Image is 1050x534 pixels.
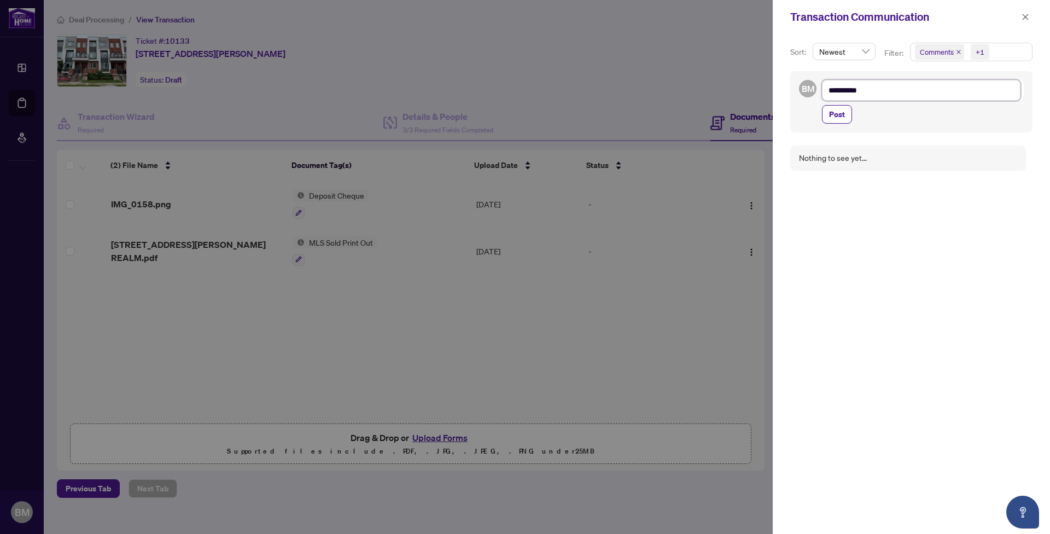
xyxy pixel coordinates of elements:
span: close [1022,13,1029,21]
span: BM [801,82,814,96]
div: Transaction Communication [790,9,1018,25]
span: Comments [915,44,964,60]
p: Sort: [790,46,808,58]
button: Open asap [1006,496,1039,529]
span: close [956,49,961,55]
div: Nothing to see yet... [799,152,867,164]
span: Post [829,106,845,123]
button: Post [822,105,852,124]
span: Newest [819,43,869,60]
p: Filter: [884,47,905,59]
span: Comments [920,47,954,57]
div: +1 [976,47,984,57]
